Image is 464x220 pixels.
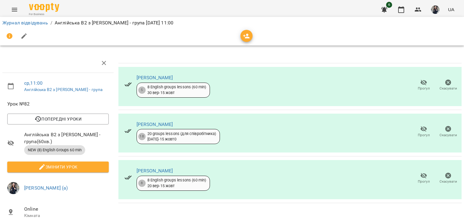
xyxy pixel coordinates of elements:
span: 6 [386,2,392,8]
span: Скасувати [440,133,457,138]
p: Кімната [24,213,109,219]
nav: breadcrumb [2,19,462,27]
div: 8 [138,180,146,187]
button: Menu [7,2,22,17]
a: [PERSON_NAME] [137,121,173,127]
img: Voopty Logo [29,3,59,12]
button: Прогул [411,123,436,140]
button: Прогул [411,170,436,187]
button: Скасувати [436,77,460,94]
button: Скасувати [436,123,460,140]
span: Попередні уроки [12,115,104,123]
span: Прогул [418,133,430,138]
div: 8 English groups lessons (60 min) 30 вер - 15 жовт [147,84,206,96]
span: For Business [29,12,59,16]
a: Англійська B2 з [PERSON_NAME] - група [24,87,102,92]
button: UA [446,4,457,15]
span: NEW (8) English Groups 60 min [24,147,85,153]
img: 5dc71f453aaa25dcd3a6e3e648fe382a.JPG [431,5,440,14]
span: UA [448,6,454,13]
img: 5dc71f453aaa25dcd3a6e3e648fe382a.JPG [7,182,19,194]
span: Прогул [418,179,430,184]
span: Англійська B2 з [PERSON_NAME] - група ( 60 хв. ) [24,131,109,145]
div: 5 [138,86,146,94]
button: Попередні уроки [7,114,109,124]
button: Прогул [411,77,436,94]
p: Англійська B2 з [PERSON_NAME] - група [DATE] 11:00 [55,19,173,27]
a: Журнал відвідувань [2,20,48,26]
a: [PERSON_NAME] (а) [24,185,68,191]
div: 20 groups lessons (для співробітника) [DATE] - 15 жовт 0 [147,131,216,142]
div: 8 English groups lessons (60 min) 20 вер - 15 жовт [147,178,206,189]
span: Урок №82 [7,100,109,108]
span: Online [24,206,109,213]
div: 18 [138,133,146,140]
span: Скасувати [440,86,457,91]
span: Змінити урок [12,163,104,171]
span: Прогул [418,86,430,91]
button: Скасувати [436,170,460,187]
li: / [50,19,52,27]
a: [PERSON_NAME] [137,168,173,174]
a: ср , 11:00 [24,80,43,86]
a: [PERSON_NAME] [137,75,173,80]
span: Скасувати [440,179,457,184]
button: Змінити урок [7,162,109,172]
